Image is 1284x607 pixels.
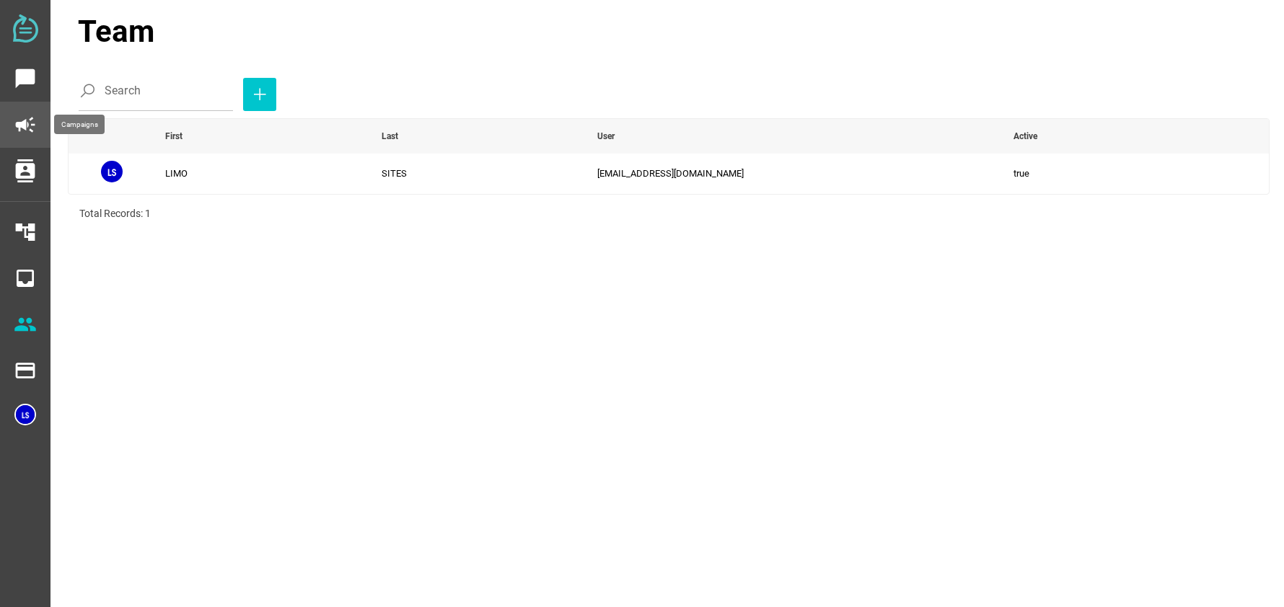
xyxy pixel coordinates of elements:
[14,267,37,290] i: inbox
[382,127,405,146] div: Last
[14,221,37,244] i: account_tree
[14,313,37,336] i: people
[14,67,37,90] i: chat_bubble
[14,359,37,382] i: payment
[14,159,37,182] i: contacts
[597,168,744,179] span: [EMAIL_ADDRESS][DOMAIN_NAME]
[79,206,1258,221] div: Total Records: 1
[165,168,188,179] span: LIMO
[597,127,622,146] div: User
[13,14,38,43] img: svg+xml;base64,PD94bWwgdmVyc2lvbj0iMS4wIiBlbmNvZGluZz0iVVRGLTgiPz4KPHN2ZyB2ZXJzaW9uPSIxLjEiIHZpZX...
[1013,127,1045,146] div: Active
[165,127,190,146] div: First
[78,9,1270,54] div: Team
[14,404,36,425] img: 68a8ce0e535a6d36f5005c3f-30.png
[101,161,123,182] img: 68a8ce0e535a6d36f5005c3f-30.png
[14,113,37,136] i: campaign
[382,168,407,179] span: SITES
[1013,168,1029,179] span: true
[105,71,233,111] input: Search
